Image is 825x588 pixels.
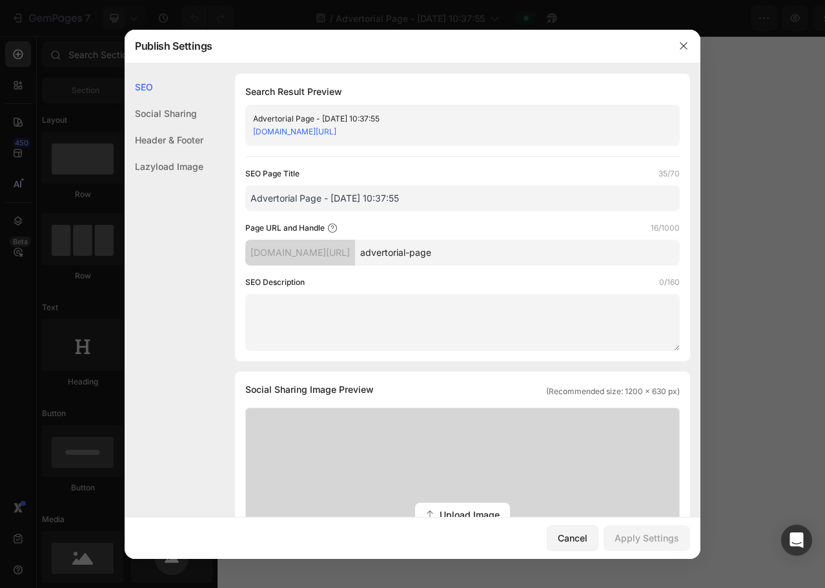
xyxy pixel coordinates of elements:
[245,276,305,289] label: SEO Description
[125,127,203,153] div: Header & Footer
[245,167,300,180] label: SEO Page Title
[355,240,680,266] input: Handle
[245,222,325,235] label: Page URL and Handle
[615,531,679,545] div: Apply Settings
[125,74,203,100] div: SEO
[558,531,587,545] div: Cancel
[125,153,203,180] div: Lazyload Image
[546,386,680,397] span: (Recommended size: 1200 x 630 px)
[125,100,203,127] div: Social Sharing
[440,508,500,521] span: Upload Image
[604,525,690,551] button: Apply Settings
[651,222,680,235] label: 16/1000
[125,29,667,63] div: Publish Settings
[547,525,598,551] button: Cancel
[253,127,336,136] a: [DOMAIN_NAME][URL]
[245,240,355,266] div: [DOMAIN_NAME][URL]
[245,382,374,397] span: Social Sharing Image Preview
[659,276,680,289] label: 0/160
[658,167,680,180] label: 35/70
[781,525,812,556] div: Open Intercom Messenger
[253,112,651,125] div: Advertorial Page - [DATE] 10:37:55
[245,84,680,100] h1: Search Result Preview
[245,185,680,211] input: Title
